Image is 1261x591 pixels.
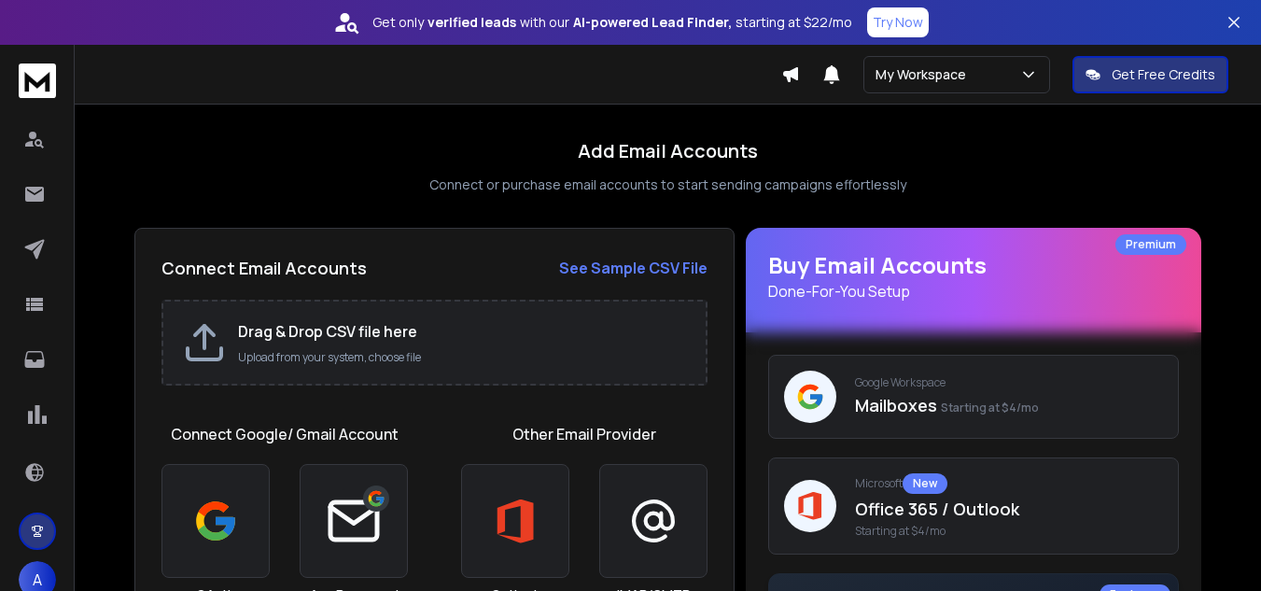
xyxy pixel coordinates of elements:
[855,375,1163,390] p: Google Workspace
[855,524,1163,539] span: Starting at $4/mo
[876,65,974,84] p: My Workspace
[161,255,367,281] h2: Connect Email Accounts
[578,138,758,164] h1: Add Email Accounts
[171,423,399,445] h1: Connect Google/ Gmail Account
[855,473,1163,494] p: Microsoft
[19,63,56,98] img: logo
[1112,65,1215,84] p: Get Free Credits
[855,496,1163,522] p: Office 365 / Outlook
[372,13,852,32] p: Get only with our starting at $22/mo
[573,13,732,32] strong: AI-powered Lead Finder,
[427,13,516,32] strong: verified leads
[941,400,1039,415] span: Starting at $4/mo
[768,250,1179,303] h1: Buy Email Accounts
[903,473,947,494] div: New
[238,320,687,343] h2: Drag & Drop CSV file here
[238,350,687,365] p: Upload from your system, choose file
[867,7,929,37] button: Try Now
[1115,234,1186,255] div: Premium
[1072,56,1228,93] button: Get Free Credits
[768,280,1179,303] p: Done-For-You Setup
[429,176,906,194] p: Connect or purchase email accounts to start sending campaigns effortlessly
[559,257,708,279] a: See Sample CSV File
[873,13,923,32] p: Try Now
[855,392,1163,418] p: Mailboxes
[512,423,656,445] h1: Other Email Provider
[559,258,708,278] strong: See Sample CSV File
